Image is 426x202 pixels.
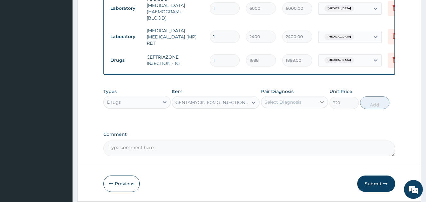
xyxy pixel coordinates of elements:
label: Item [172,88,183,95]
div: Minimize live chat window [103,3,119,18]
img: d_794563401_company_1708531726252_794563401 [12,32,26,47]
label: Unit Price [330,88,352,95]
label: Pair Diagnosis [261,88,294,95]
td: Laboratory [107,31,143,43]
span: We're online! [37,61,87,124]
button: Add [360,96,389,109]
td: Drugs [107,55,143,66]
label: Types [103,89,117,94]
textarea: Type your message and hit 'Enter' [3,135,120,157]
span: [MEDICAL_DATA] [324,57,354,63]
span: [MEDICAL_DATA] [324,34,354,40]
div: Drugs [107,99,121,105]
td: Laboratory [107,3,143,14]
div: Chat with us now [33,35,106,43]
div: Select Diagnosis [265,99,301,105]
label: Comment [103,132,395,137]
td: CEFTRIAZONE INJECTION - 1G [143,51,207,70]
button: Previous [103,176,140,192]
button: Submit [357,176,395,192]
div: GENTAMYCIN 80MG INJECTION - 80MG/2ML [175,99,248,106]
td: [MEDICAL_DATA] [MEDICAL_DATA] (MP) RDT [143,24,207,49]
span: [MEDICAL_DATA] [324,5,354,12]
